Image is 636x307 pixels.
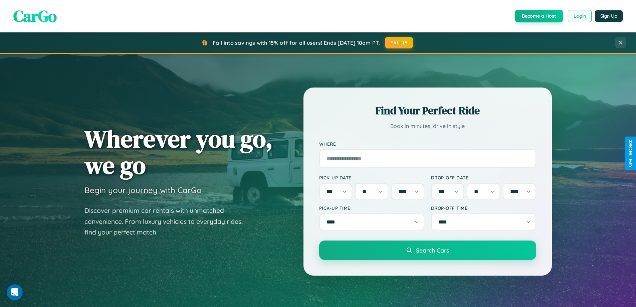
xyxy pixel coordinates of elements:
label: Drop-off Date [431,175,536,180]
button: Sign Up [595,10,623,22]
label: Where [319,141,536,147]
button: Login [568,10,592,22]
h3: Begin your journey with CarGo [84,185,202,195]
button: Search Cars [319,241,536,260]
button: FALL15 [385,37,413,48]
span: CarGo [13,5,57,27]
p: Discover premium car rentals with unmatched convenience. From luxury vehicles to everyday rides, ... [84,205,251,238]
label: Pick-up Date [319,175,424,180]
span: Search Cars [416,247,449,254]
label: Drop-off Time [431,205,536,211]
span: Fall into savings with 15% off for all users! Ends [DATE] 10am PT. [213,39,380,46]
h1: Wherever you go, we go [84,126,273,178]
iframe: Intercom live chat [7,284,23,300]
h2: Find Your Perfect Ride [319,103,536,118]
button: Become a Host [515,10,563,22]
label: Pick-up Time [319,205,424,211]
p: Book in minutes, drive in style [319,121,536,131]
div: Give Feedback [628,140,633,167]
